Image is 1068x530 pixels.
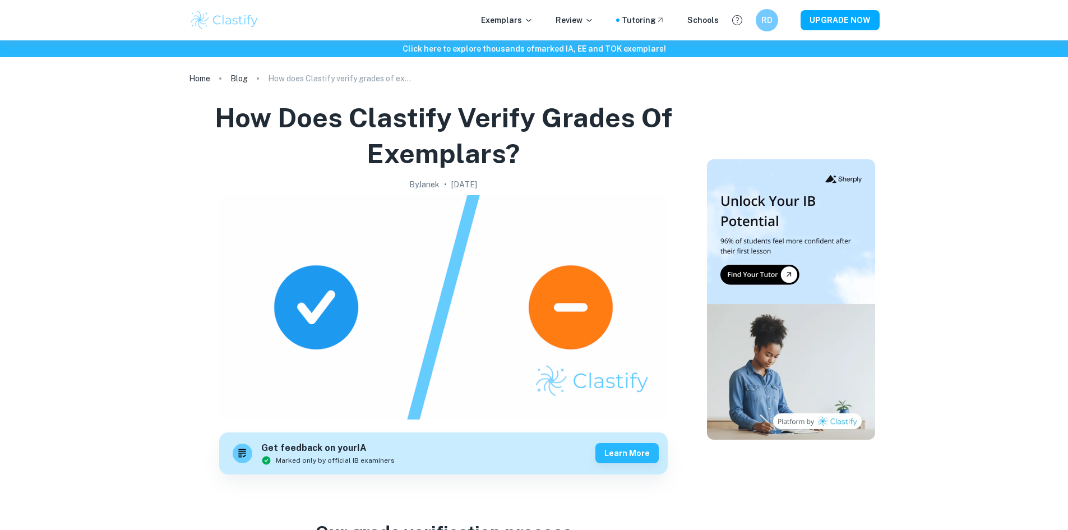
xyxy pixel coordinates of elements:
a: Home [189,71,210,86]
h6: Get feedback on your IA [261,441,395,455]
button: Learn more [595,443,659,463]
p: Review [556,14,594,26]
img: Clastify logo [189,9,260,31]
a: Schools [687,14,719,26]
p: How does Clastify verify grades of exemplars? [268,72,414,85]
h6: Click here to explore thousands of marked IA, EE and TOK exemplars ! [2,43,1066,55]
h2: By Janek [409,178,440,191]
p: • [444,178,447,191]
span: Marked only by official IB examiners [276,455,395,466]
h1: How does Clastify verify grades of exemplars? [193,100,693,172]
a: Blog [230,71,248,86]
p: Exemplars [481,14,533,26]
h2: [DATE] [451,178,477,191]
button: RD [756,9,778,31]
a: Get feedback on yourIAMarked only by official IB examinersLearn more [219,432,668,474]
h6: RD [760,14,773,26]
button: UPGRADE NOW [801,10,880,30]
img: Thumbnail [707,159,875,440]
button: Help and Feedback [728,11,747,30]
img: How does Clastify verify grades of exemplars? cover image [219,195,668,420]
a: Tutoring [622,14,665,26]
